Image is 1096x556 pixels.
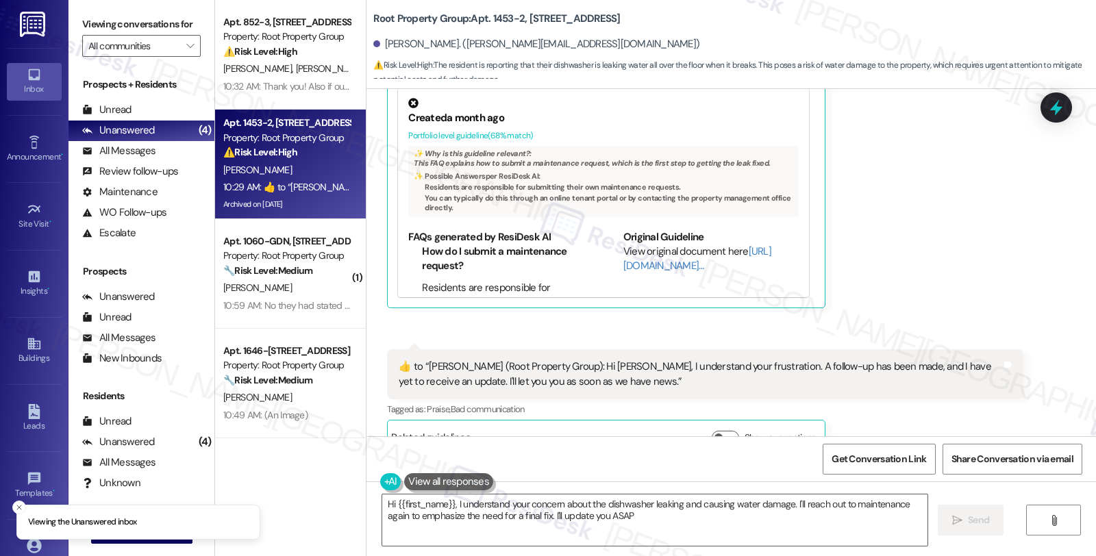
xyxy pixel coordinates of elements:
div: Portfolio level guideline ( 68 % match) [408,129,799,143]
span: [PERSON_NAME] [223,281,292,294]
div: ✨ Why is this guideline relevant?: [414,149,793,158]
span: Share Conversation via email [951,452,1073,466]
li: You can typically do this through an online tenant portal or by contacting the property managemen... [425,193,793,213]
span: • [49,217,51,227]
span: [PERSON_NAME] [223,164,292,176]
p: Viewing the Unanswered inbox [28,516,137,529]
input: All communities [88,35,179,57]
strong: 🔧 Risk Level: Medium [223,264,312,277]
div: 10:49 AM: (An Image) [223,409,308,421]
div: Prospects + Residents [68,77,214,92]
strong: ⚠️ Risk Level: High [373,60,432,71]
a: Leads [7,400,62,437]
a: Site Visit • [7,198,62,235]
div: Unanswered [82,123,155,138]
div: Unread [82,310,132,325]
div: Maintenance [82,185,158,199]
div: Escalate [82,226,136,240]
div: All Messages [82,455,155,470]
li: Residents are responsible for submitting their own maintenance requests. [425,182,793,192]
span: [PERSON_NAME] [223,391,292,403]
div: All Messages [82,331,155,345]
a: Buildings [7,332,62,369]
li: How do I submit a maintenance request? [422,244,584,274]
div: Apt. 852-3, [STREET_ADDRESS][PERSON_NAME] [223,15,350,29]
b: Root Property Group: Apt. 1453-2, [STREET_ADDRESS] [373,12,620,26]
div: This FAQ explains how to submit a maintenance request, which is the first step to getting the lea... [408,146,799,217]
div: Review follow-ups [82,164,178,179]
i:  [1049,515,1059,526]
label: Show suggestions [745,431,817,445]
div: Archived on [DATE] [222,196,351,213]
div: Prospects [68,264,214,279]
button: Share Conversation via email [943,444,1082,475]
span: • [47,284,49,294]
div: [PERSON_NAME]. ([PERSON_NAME][EMAIL_ADDRESS][DOMAIN_NAME]) [373,37,699,51]
div: Apt. 1453-2, [STREET_ADDRESS] [223,116,350,130]
div: Property: Root Property Group [223,249,350,263]
a: Templates • [7,467,62,504]
div: 10:59 AM: No they had stated that they would require a meter number which would determine what co... [223,299,772,312]
span: • [61,150,63,160]
div: Property: Root Property Group [223,29,350,44]
div: Related guidelines [391,431,471,451]
strong: ⚠️ Risk Level: High [223,45,297,58]
div: Unanswered [82,435,155,449]
button: Send [938,505,1004,535]
div: All Messages [82,144,155,158]
b: Original Guideline [623,230,704,244]
div: 10:32 AM: Thank you! Also if our maintenance person needs to be there too, we cannot do [DATE] be... [223,80,813,92]
div: Unread [82,414,132,429]
span: Get Conversation Link [832,452,926,466]
strong: ⚠️ Risk Level: High [223,146,297,158]
i:  [952,515,962,526]
div: Unanswered [82,290,155,304]
span: [PERSON_NAME] [223,62,296,75]
div: View original document here [623,244,799,274]
div: WO Follow-ups [82,205,166,220]
div: (4) [195,431,215,453]
button: Get Conversation Link [823,444,935,475]
a: Insights • [7,265,62,302]
div: Created a month ago [408,111,799,125]
div: Apt. 1646-[STREET_ADDRESS] [223,344,350,358]
span: Praise , [427,403,450,415]
span: [PERSON_NAME] [296,62,369,75]
button: Close toast [12,501,26,514]
div: Unknown [82,476,140,490]
b: FAQs generated by ResiDesk AI [408,230,551,244]
div: (4) [195,120,215,141]
strong: 🔧 Risk Level: Medium [223,374,312,386]
div: ​👍​ to “ [PERSON_NAME] (Root Property Group): Hi [PERSON_NAME], I understand your frustration. A ... [399,359,1001,389]
label: Viewing conversations for [82,14,201,35]
div: Unread [82,103,132,117]
div: Residents [68,389,214,403]
div: Property: Root Property Group [223,358,350,372]
div: Apt. 1060-GDN, [STREET_ADDRESS] [223,234,350,249]
span: • [53,486,55,496]
span: Send [968,513,989,527]
div: 10:29 AM: ​👍​ to “ [PERSON_NAME] (Root Property Group): Hi [PERSON_NAME], I understand your frust... [223,181,1072,193]
div: ✨ Possible Answer s per ResiDesk AI: [414,171,793,181]
div: New Inbounds [82,351,162,366]
span: Bad communication [451,403,525,415]
a: [URL][DOMAIN_NAME]… [623,244,771,273]
img: ResiDesk Logo [20,12,48,37]
div: Tagged as: [387,399,1023,419]
a: Inbox [7,63,62,100]
span: : The resident is reporting that their dishwasher is leaking water all over the floor when it bre... [373,58,1096,88]
textarea: Hi {{first_name}}, I understand your concern about the dishwasher leaking and causing water damag... [382,494,927,546]
div: Property: Root Property Group [223,131,350,145]
i:  [186,40,194,51]
li: Residents are responsible for submitting their own maintenance requests. You can typically do thi... [422,281,584,369]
